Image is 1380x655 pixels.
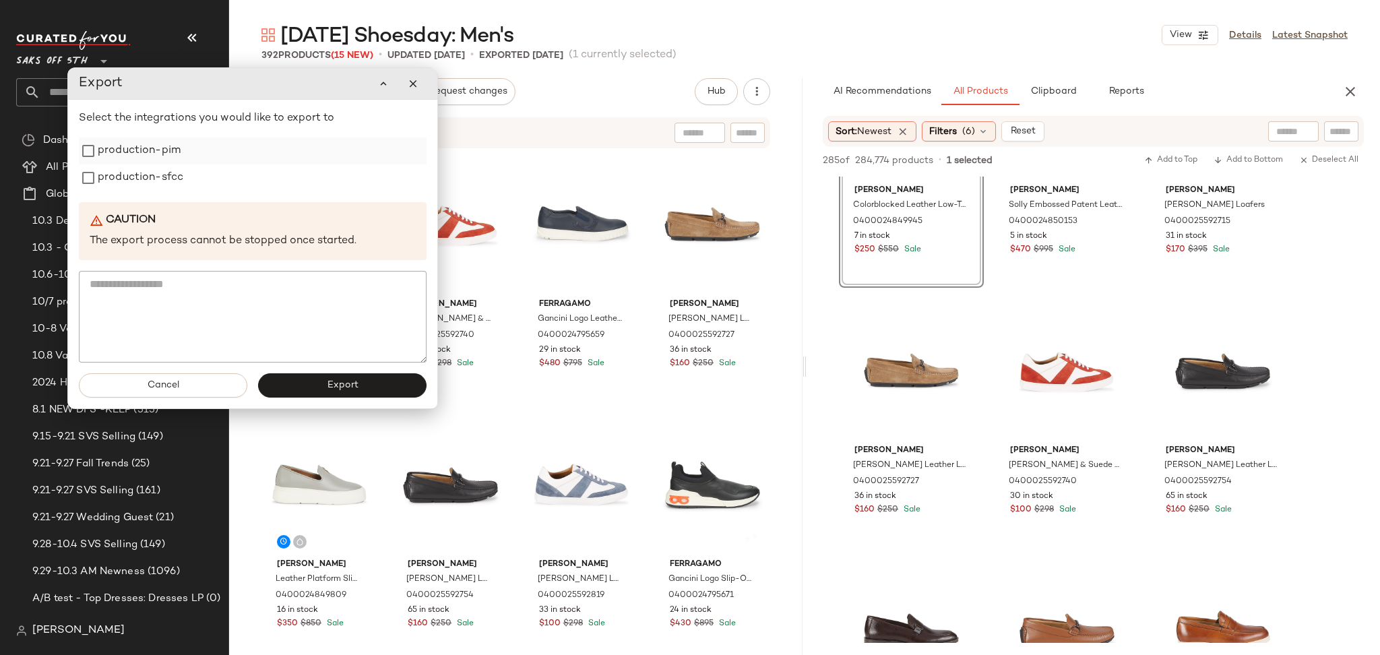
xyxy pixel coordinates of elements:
[707,86,726,97] span: Hub
[32,348,142,364] span: 10.8 Valentino BP SVS
[853,460,967,472] span: [PERSON_NAME] Leather Loafers
[1010,504,1032,516] span: $100
[406,573,491,586] span: [PERSON_NAME] Leather Loafers
[854,504,875,516] span: $160
[408,604,449,617] span: 65 in stock
[538,330,604,342] span: 0400024795659
[1009,476,1077,488] span: 0400025592740
[276,590,346,602] span: 0400024849809
[823,154,850,168] span: 285 of
[844,303,979,439] img: 0400025592727_TAUPESUEDE
[421,78,515,105] button: Request changes
[277,559,362,571] span: [PERSON_NAME]
[261,51,278,61] span: 392
[32,241,161,256] span: 10.3 - OCT aged sale SVS
[32,294,108,310] span: 10/7 promo svs
[1010,491,1053,503] span: 30 in stock
[659,417,765,553] img: 0400024795671_BLACK
[539,299,624,311] span: Ferragamo
[406,313,491,325] span: [PERSON_NAME] & Suede Lace-Up Sneakers
[32,456,129,472] span: 9.21-9.27 Fall Trends
[670,299,755,311] span: [PERSON_NAME]
[32,402,131,418] span: 8.1 NEW DFS -KEEP
[538,590,604,602] span: 0400025592819
[90,234,416,249] p: The export process cannot be stopped once started.
[853,476,919,488] span: 0400025592727
[670,604,712,617] span: 24 in stock
[1010,230,1047,243] span: 5 in stock
[539,604,581,617] span: 33 in stock
[854,491,896,503] span: 36 in stock
[32,375,178,391] span: 2024 Holiday GG Best Sellers
[32,321,192,337] span: 10-8 Valentino BP (NOT GREEN)
[1299,156,1358,165] span: Deselect All
[387,49,465,63] p: updated [DATE]
[695,78,738,105] button: Hub
[1030,86,1076,97] span: Clipboard
[79,111,427,127] p: Select the integrations you would like to export to
[1009,216,1077,228] span: 0400024850153
[1210,245,1230,254] span: Sale
[397,417,503,553] img: 0400025592754_BLACK
[32,623,125,639] span: [PERSON_NAME]
[694,618,714,630] span: $895
[670,344,712,356] span: 36 in stock
[16,625,27,636] img: svg%3e
[853,216,922,228] span: 0400024849945
[833,86,931,97] span: AI Recommendations
[1188,244,1207,256] span: $395
[1212,505,1232,514] span: Sale
[32,483,133,499] span: 9.21-9.27 SVS Selling
[479,49,563,63] p: Exported [DATE]
[32,214,150,229] span: 10.3 Designer Shoe Edit
[1166,244,1185,256] span: $170
[1009,460,1123,472] span: [PERSON_NAME] & Suede Lace-Up Sneakers
[203,591,220,606] span: (0)
[431,618,451,630] span: $250
[939,154,941,166] span: •
[1001,121,1044,142] button: Reset
[716,359,736,368] span: Sale
[693,358,714,370] span: $250
[301,618,321,630] span: $850
[454,359,474,368] span: Sale
[1164,460,1278,472] span: [PERSON_NAME] Leather Loafers
[261,49,373,63] div: Products
[43,133,96,148] span: Dashboard
[1009,199,1123,212] span: Solly Embossed Patent Leather Loafers
[277,604,318,617] span: 16 in stock
[145,564,180,580] span: (1096)
[1010,244,1031,256] span: $470
[46,187,134,202] span: Global Clipboards
[528,157,635,293] img: 0400024795659_BLUE
[266,417,373,553] img: 0400024849809_GREY
[1056,245,1075,254] span: Sale
[857,127,891,137] span: Newest
[129,456,150,472] span: (25)
[999,303,1135,439] img: 0400025592740_RED
[929,125,957,139] span: Filters
[538,573,623,586] span: [PERSON_NAME] Lace-Up Sneakers
[454,619,474,628] span: Sale
[32,537,137,553] span: 9.28-10.4 SVS Selling
[1169,30,1192,40] span: View
[836,125,891,139] span: Sort:
[854,445,968,457] span: [PERSON_NAME]
[953,86,1008,97] span: All Products
[563,358,582,370] span: $795
[1009,126,1035,137] span: Reset
[1166,504,1186,516] span: $160
[470,47,474,63] span: •
[1164,199,1265,212] span: [PERSON_NAME] Loafers
[280,23,513,50] span: [DATE] Shoesday: Men's
[670,618,691,630] span: $430
[32,268,153,283] span: 10.6-10.10 AM Newness
[1057,505,1076,514] span: Sale
[1208,152,1288,168] button: Add to Bottom
[539,618,561,630] span: $100
[668,313,753,325] span: [PERSON_NAME] Leather Loafers
[46,160,106,175] span: All Products
[877,504,898,516] span: $250
[131,402,158,418] span: (515)
[1034,244,1053,256] span: $995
